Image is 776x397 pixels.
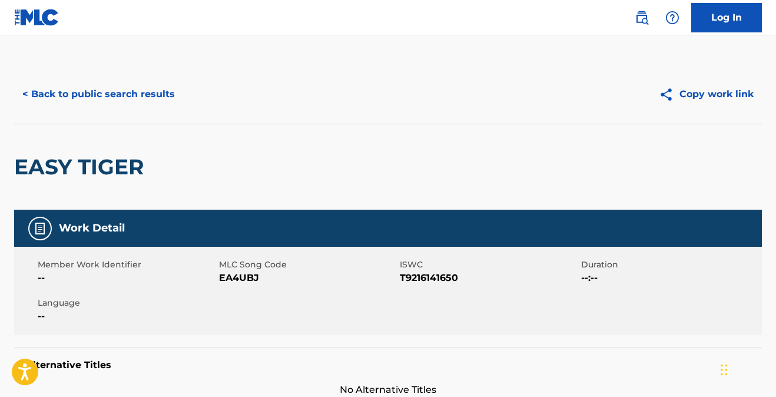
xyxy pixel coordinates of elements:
span: -- [38,271,216,285]
span: ISWC [400,259,578,271]
a: Log In [691,3,762,32]
span: Language [38,297,216,309]
button: Copy work link [651,80,762,109]
h2: EASY TIGER [14,154,150,180]
img: search [635,11,649,25]
iframe: Chat Widget [717,340,776,397]
a: Public Search [630,6,654,29]
img: Copy work link [659,87,679,102]
span: T9216141650 [400,271,578,285]
img: help [665,11,679,25]
span: Member Work Identifier [38,259,216,271]
span: --:-- [581,271,760,285]
span: No Alternative Titles [14,383,762,397]
img: Work Detail [33,221,47,236]
h5: Work Detail [59,221,125,235]
img: MLC Logo [14,9,59,26]
span: Duration [581,259,760,271]
span: MLC Song Code [219,259,397,271]
button: < Back to public search results [14,80,183,109]
div: Drag [721,352,728,388]
h5: Alternative Titles [26,359,750,371]
span: EA4UBJ [219,271,397,285]
span: -- [38,309,216,323]
div: Help [661,6,684,29]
